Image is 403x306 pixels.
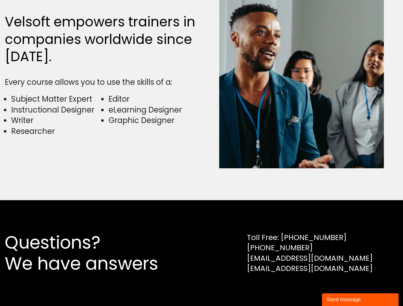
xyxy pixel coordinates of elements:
[108,115,198,126] li: Graphic Designer
[108,105,198,115] li: eLearning Designer
[322,292,400,306] iframe: chat widget
[11,126,101,137] li: Researcher
[5,77,198,88] div: Every course allows you to use the skills of a:
[108,94,198,105] li: Editor
[5,13,198,66] h2: Velsoft empowers trainers in companies worldwide since [DATE].
[11,115,101,126] li: Writer
[11,105,101,115] li: Instructional Designer
[247,232,373,273] div: Toll Free: [PHONE_NUMBER] [PHONE_NUMBER] [EMAIL_ADDRESS][DOMAIN_NAME] [EMAIL_ADDRESS][DOMAIN_NAME]
[5,232,181,274] h2: Questions? We have answers
[11,94,101,105] li: Subject Matter Expert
